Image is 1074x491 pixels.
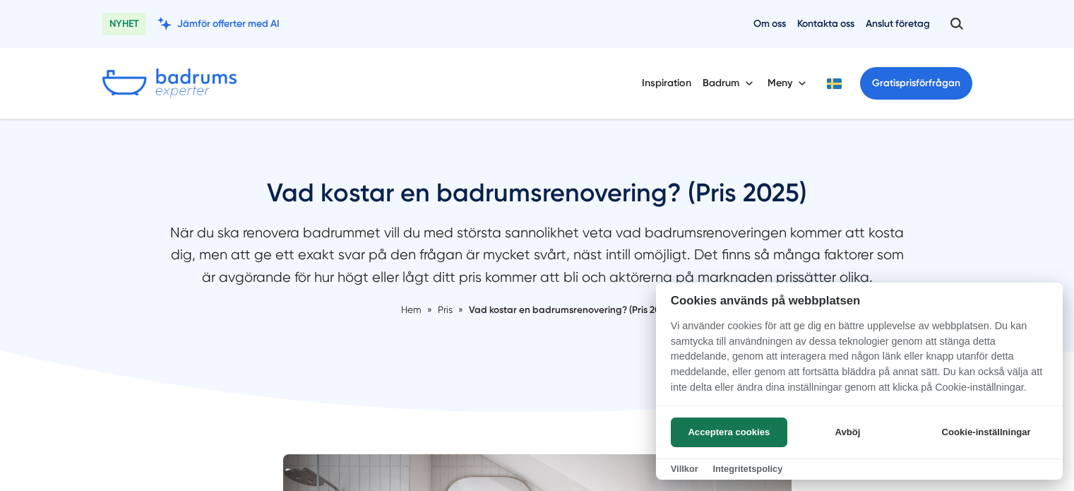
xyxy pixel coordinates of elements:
a: Integritetspolicy [712,463,782,474]
button: Cookie-inställningar [924,418,1048,447]
h2: Cookies används på webbplatsen [656,294,1063,307]
button: Avböj [792,418,904,447]
button: Acceptera cookies [671,418,787,447]
a: Villkor [671,463,698,474]
p: Vi använder cookies för att ge dig en bättre upplevelse av webbplatsen. Du kan samtycka till anvä... [656,319,1063,405]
